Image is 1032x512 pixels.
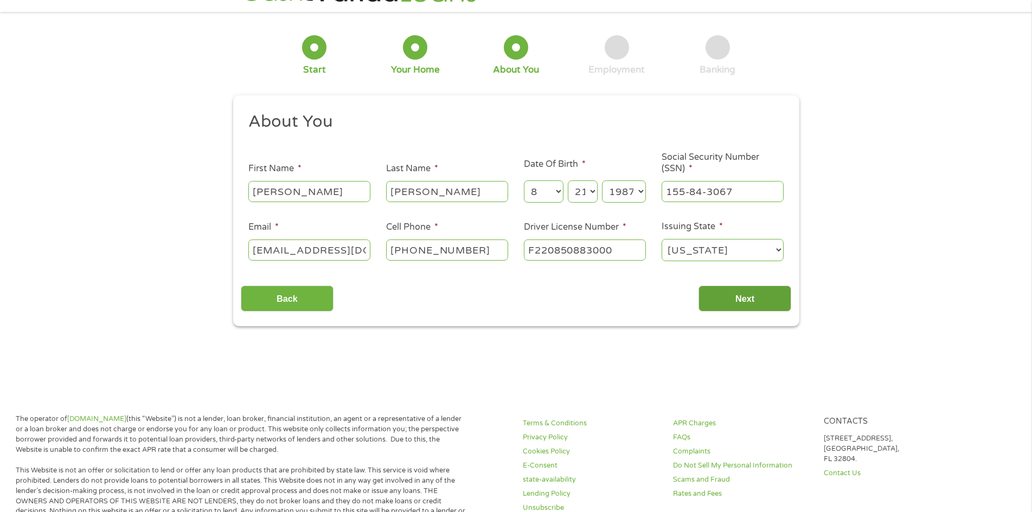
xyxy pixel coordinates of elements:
[662,221,723,232] label: Issuing State
[248,222,279,233] label: Email
[16,414,467,455] p: The operator of (this “Website”) is not a lender, loan broker, financial institution, an agent or...
[698,286,791,312] input: Next
[700,64,735,76] div: Banking
[524,159,586,170] label: Date Of Birth
[248,181,370,202] input: John
[673,475,810,485] a: Scams and Fraud
[523,446,660,457] a: Cookies Policy
[824,433,961,464] p: [STREET_ADDRESS], [GEOGRAPHIC_DATA], FL 32804.
[824,417,961,427] h4: Contacts
[673,446,810,457] a: Complaints
[662,181,784,202] input: 078-05-1120
[386,163,438,174] label: Last Name
[523,432,660,443] a: Privacy Policy
[523,489,660,499] a: Lending Policy
[493,64,539,76] div: About You
[523,461,660,471] a: E-Consent
[824,468,961,478] a: Contact Us
[588,64,645,76] div: Employment
[386,239,508,260] input: (541) 754-3010
[386,222,438,233] label: Cell Phone
[523,475,660,485] a: state-availability
[662,152,784,174] label: Social Security Number (SSN)
[248,111,775,133] h2: About You
[303,64,326,76] div: Start
[386,181,508,202] input: Smith
[391,64,440,76] div: Your Home
[248,163,302,174] label: First Name
[523,418,660,429] a: Terms & Conditions
[248,239,370,260] input: john@gmail.com
[524,222,626,233] label: Driver License Number
[673,432,810,443] a: FAQs
[673,461,810,471] a: Do Not Sell My Personal Information
[673,489,810,499] a: Rates and Fees
[241,286,334,312] input: Back
[67,414,126,423] a: [DOMAIN_NAME]
[673,418,810,429] a: APR Charges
